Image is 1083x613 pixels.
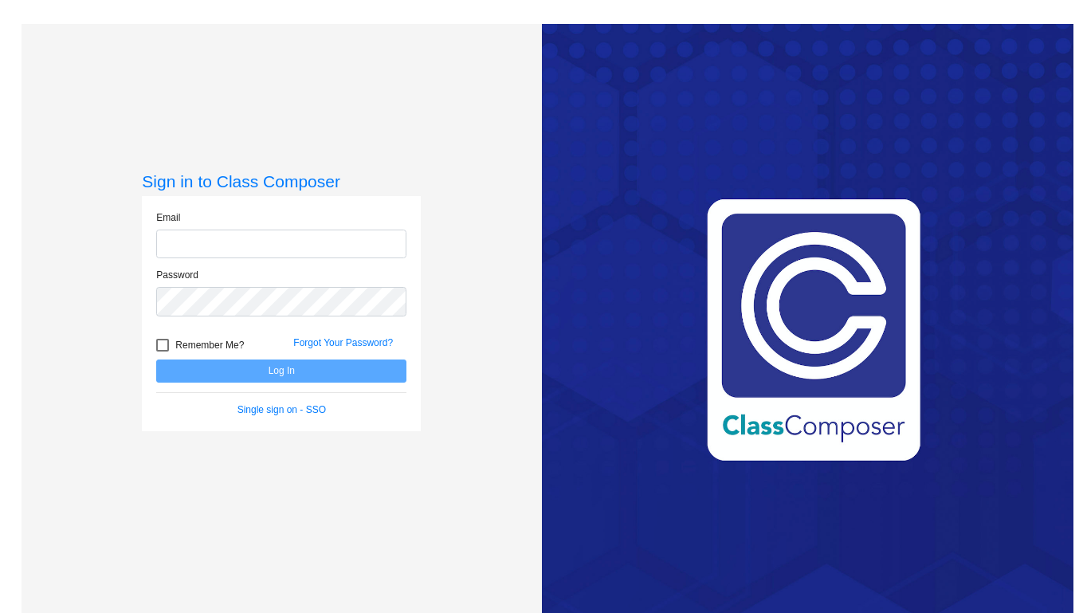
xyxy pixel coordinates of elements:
button: Log In [156,360,406,383]
span: Remember Me? [175,336,244,355]
a: Single sign on - SSO [237,404,326,415]
h3: Sign in to Class Composer [142,171,421,191]
label: Password [156,268,198,282]
label: Email [156,210,180,225]
a: Forgot Your Password? [293,337,393,348]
